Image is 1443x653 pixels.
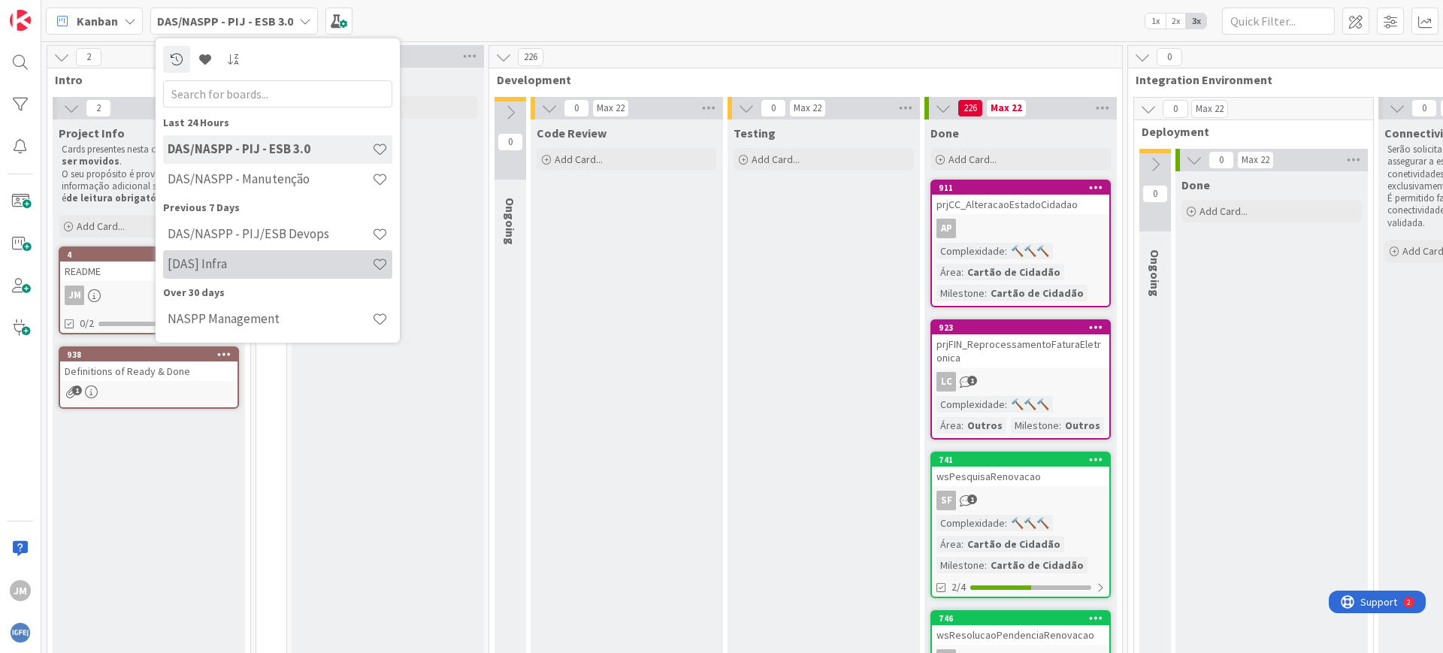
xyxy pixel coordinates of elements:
[62,144,236,168] p: Cards presentes nesta coluna .
[936,219,956,238] div: AP
[932,467,1109,486] div: wsPesquisaRenovacao
[1148,249,1163,297] span: Ongoing
[597,104,625,112] div: Max 22
[60,262,237,281] div: README
[936,264,961,280] div: Área
[932,219,1109,238] div: AP
[948,153,997,166] span: Add Card...
[67,349,237,360] div: 938
[518,48,543,66] span: 226
[60,348,237,361] div: 938
[168,226,372,241] h4: DAS/NASPP - PIJ/ESB Devops
[537,125,607,141] span: Code Review
[80,316,94,331] span: 0/2
[987,285,1088,301] div: Cartão de Cidadão
[1196,105,1224,113] div: Max 22
[961,417,964,434] span: :
[1166,14,1186,29] span: 2x
[62,168,236,205] p: O seu propósito é providenciar informação adicional sobre o projeto e é .
[163,115,392,131] div: Last 24 Hours
[555,153,603,166] span: Add Card...
[964,417,1006,434] div: Outros
[932,491,1109,510] div: SF
[66,192,169,204] strong: de leitura obrigatória
[168,311,372,326] h4: NASPP Management
[157,14,293,29] b: DAS/NASPP - PIJ - ESB 3.0
[939,322,1109,333] div: 923
[59,125,125,141] span: Project Info
[168,171,372,186] h4: DAS/NASPP - Manutenção
[964,264,1064,280] div: Cartão de Cidadão
[932,321,1109,334] div: 923
[936,243,1005,259] div: Complexidade
[936,536,961,552] div: Área
[939,455,1109,465] div: 741
[60,248,237,262] div: 4
[939,183,1109,193] div: 911
[752,153,800,166] span: Add Card...
[1059,417,1061,434] span: :
[60,286,237,305] div: JM
[1005,515,1007,531] span: :
[1142,185,1168,203] span: 0
[734,125,776,141] span: Testing
[168,141,372,156] h4: DAS/NASPP - PIJ - ESB 3.0
[961,536,964,552] span: :
[163,80,392,107] input: Search for boards...
[936,515,1005,531] div: Complexidade
[961,264,964,280] span: :
[936,372,956,391] div: LC
[936,417,961,434] div: Área
[967,494,977,504] span: 1
[1242,156,1269,164] div: Max 22
[77,12,118,30] span: Kanban
[932,625,1109,645] div: wsResolucaoPendenciaRenovacao
[60,361,237,381] div: Definitions of Ready & Done
[932,321,1109,367] div: 923prjFIN_ReprocessamentoFaturaEletronica
[55,72,231,87] span: Intro
[932,612,1109,645] div: 746wsResolucaoPendenciaRenovacao
[60,248,237,281] div: 4README
[10,622,31,643] img: avatar
[1199,204,1248,218] span: Add Card...
[564,99,589,117] span: 0
[991,104,1022,112] div: Max 22
[932,334,1109,367] div: prjFIN_ReprocessamentoFaturaEletronica
[1011,417,1059,434] div: Milestone
[985,557,987,573] span: :
[939,613,1109,624] div: 746
[761,99,786,117] span: 0
[932,181,1109,214] div: 911prjCC_AlteracaoEstadoCidadao
[1011,398,1049,411] span: 🔨🔨🔨
[1411,99,1437,117] span: 0
[10,10,31,31] img: Visit kanbanzone.com
[76,48,101,66] span: 2
[932,453,1109,486] div: 741wsPesquisaRenovacao
[936,491,956,510] div: SF
[951,579,966,595] span: 2/4
[62,143,234,168] strong: não devem ser movidos
[1222,8,1335,35] input: Quick Filter...
[497,72,1103,87] span: Development
[932,453,1109,467] div: 741
[503,198,518,245] span: Ongoing
[967,376,977,385] span: 1
[957,99,983,117] span: 226
[60,348,237,381] div: 938Definitions of Ready & Done
[163,285,392,301] div: Over 30 days
[932,372,1109,391] div: LC
[1005,243,1007,259] span: :
[1163,100,1188,118] span: 0
[1157,48,1182,66] span: 0
[498,133,523,151] span: 0
[936,396,1005,413] div: Complexidade
[1011,516,1049,530] span: 🔨🔨🔨
[1005,396,1007,413] span: :
[932,181,1109,195] div: 911
[1061,417,1104,434] div: Outros
[1011,244,1049,258] span: 🔨🔨🔨
[86,99,111,117] span: 2
[932,195,1109,214] div: prjCC_AlteracaoEstadoCidadao
[78,6,82,18] div: 2
[985,285,987,301] span: :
